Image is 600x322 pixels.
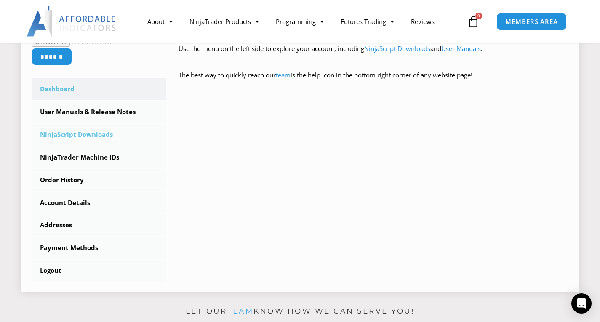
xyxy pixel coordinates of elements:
a: User Manuals [441,44,481,53]
a: team [227,307,253,315]
a: Futures Trading [332,12,403,31]
a: Payment Methods [32,237,166,259]
a: About [139,12,181,31]
nav: Account pages [32,78,166,282]
a: NinjaScript Downloads [32,124,166,146]
a: MEMBERS AREA [496,13,567,30]
img: LogoAI | Affordable Indicators – NinjaTrader [27,6,117,37]
a: Reviews [403,12,443,31]
div: Open Intercom Messenger [571,293,592,314]
a: 0 [455,9,492,34]
a: Programming [267,12,332,31]
a: Dashboard [32,78,166,100]
nav: Menu [139,12,465,31]
a: NinjaScript Downloads [364,44,430,53]
span: MEMBERS AREA [505,19,558,25]
a: Account Details [32,192,166,214]
a: Order History [32,169,166,191]
p: The best way to quickly reach our is the help icon in the bottom right corner of any website page! [179,69,568,93]
span: 0 [475,13,482,19]
a: User Manuals & Release Notes [32,101,166,123]
a: NinjaTrader Machine IDs [32,146,166,168]
p: Use the menu on the left side to explore your account, including and . [179,43,568,67]
a: team [276,71,291,79]
a: NinjaTrader Products [181,12,267,31]
a: Logout [32,260,166,282]
a: Addresses [32,214,166,236]
p: Let our know how we can serve you! [5,305,595,318]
